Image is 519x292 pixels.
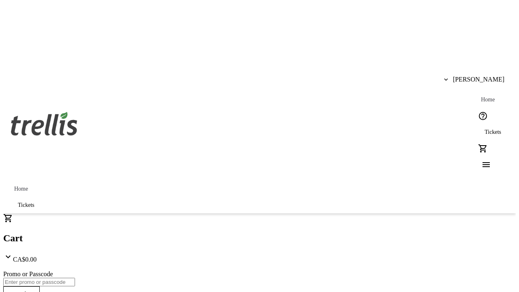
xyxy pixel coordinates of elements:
a: Tickets [475,124,511,140]
img: Orient E2E Organization Gxt70SntlS's Logo [8,103,80,144]
a: Home [475,92,501,108]
button: Menu [475,157,491,173]
span: Tickets [485,129,501,135]
input: Enter promo or passcode [3,278,75,286]
div: CartCA$0.00 [3,213,516,263]
span: Tickets [18,202,34,208]
h2: Cart [3,233,516,244]
span: CA$0.00 [13,256,36,263]
button: [PERSON_NAME] [438,71,511,88]
span: Home [481,97,495,103]
label: Promo or Passcode [3,271,53,277]
button: Help [475,108,491,124]
span: [PERSON_NAME] [453,76,504,83]
a: Tickets [8,197,44,213]
span: Home [14,186,28,192]
button: Cart [475,140,491,157]
a: Home [8,181,34,197]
